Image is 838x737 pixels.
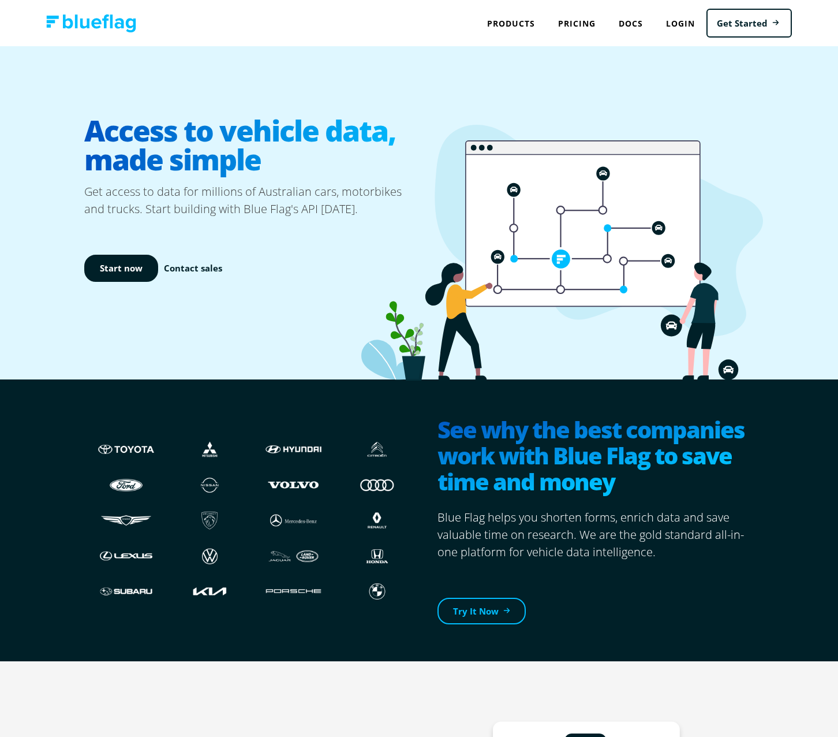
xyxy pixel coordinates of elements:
[263,474,324,496] img: Volvo logo
[84,255,158,282] a: Start now
[46,14,136,32] img: Blue Flag logo
[607,12,654,35] a: Docs
[179,438,240,460] img: Mistubishi logo
[164,262,222,275] a: Contact sales
[654,12,706,35] a: Login to Blue Flag application
[547,12,607,35] a: Pricing
[437,416,754,497] h2: See why the best companies work with Blue Flag to save time and money
[263,438,324,460] img: Hyundai logo
[179,509,240,531] img: Peugeot logo
[437,598,526,625] a: Try It Now
[706,9,792,38] a: Get Started
[263,580,324,602] img: Porshce logo
[179,474,240,496] img: Nissan logo
[347,509,407,531] img: Renault logo
[96,580,156,602] img: Subaru logo
[84,183,419,218] p: Get access to data for millions of Australian cars, motorbikes and trucks. Start building with Bl...
[96,474,156,496] img: Ford logo
[179,580,240,602] img: Kia logo
[179,545,240,567] img: Volkswagen logo
[347,545,407,567] img: Honda logo
[437,509,754,561] p: Blue Flag helps you shorten forms, enrich data and save valuable time on research. We are the gol...
[96,438,156,460] img: Toyota logo
[96,545,156,567] img: Lexus logo
[347,474,407,496] img: Audi logo
[476,12,547,35] div: Products
[347,438,407,460] img: Citroen logo
[263,509,324,531] img: Mercedes logo
[347,580,407,602] img: BMW logo
[96,509,156,531] img: Genesis logo
[84,107,419,183] h1: Access to vehicle data, made simple
[263,545,324,567] img: JLR logo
